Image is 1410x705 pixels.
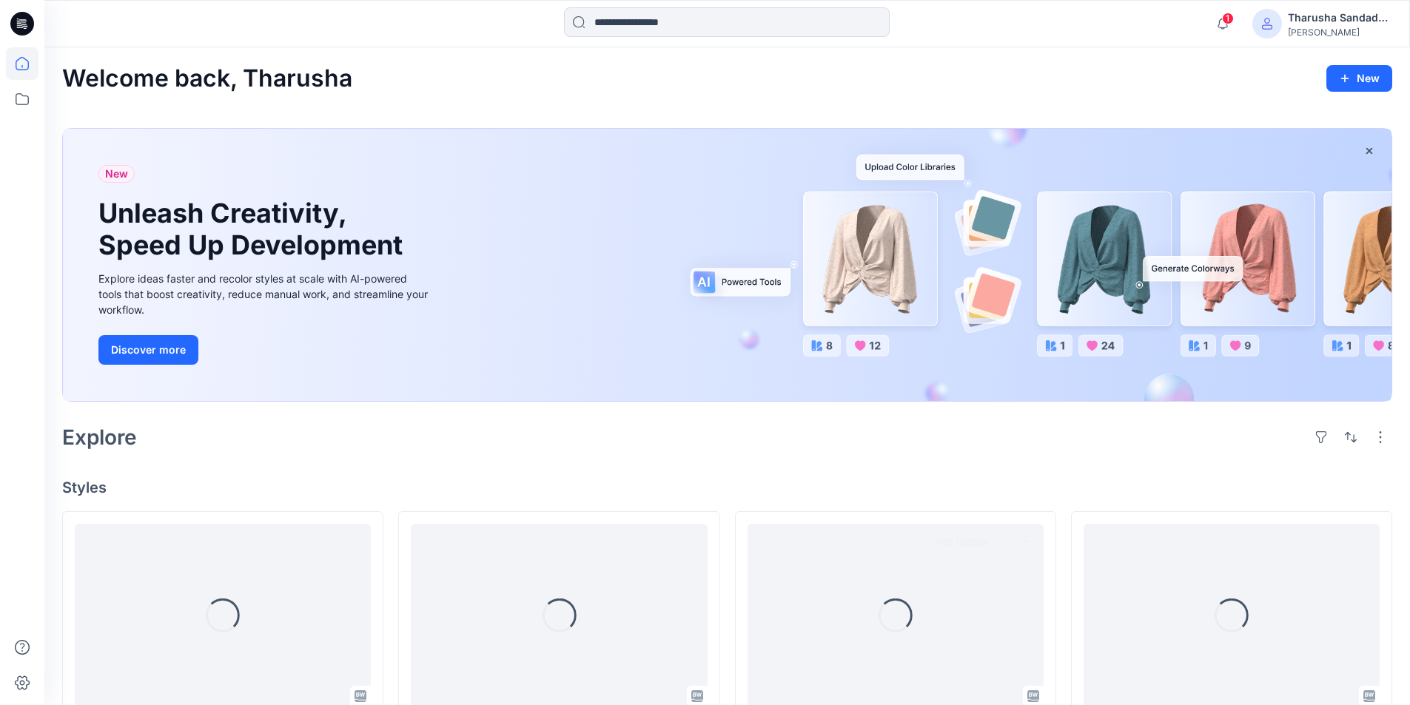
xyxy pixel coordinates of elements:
[98,271,432,317] div: Explore ideas faster and recolor styles at scale with AI-powered tools that boost creativity, red...
[105,165,128,183] span: New
[98,198,409,261] h1: Unleash Creativity, Speed Up Development
[98,335,198,365] button: Discover more
[62,479,1392,496] h4: Styles
[1288,9,1391,27] div: Tharusha Sandadeepa
[1288,27,1391,38] div: [PERSON_NAME]
[1222,13,1234,24] span: 1
[1326,65,1392,92] button: New
[62,65,352,92] h2: Welcome back, Tharusha
[1261,18,1273,30] svg: avatar
[98,335,432,365] a: Discover more
[62,425,137,449] h2: Explore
